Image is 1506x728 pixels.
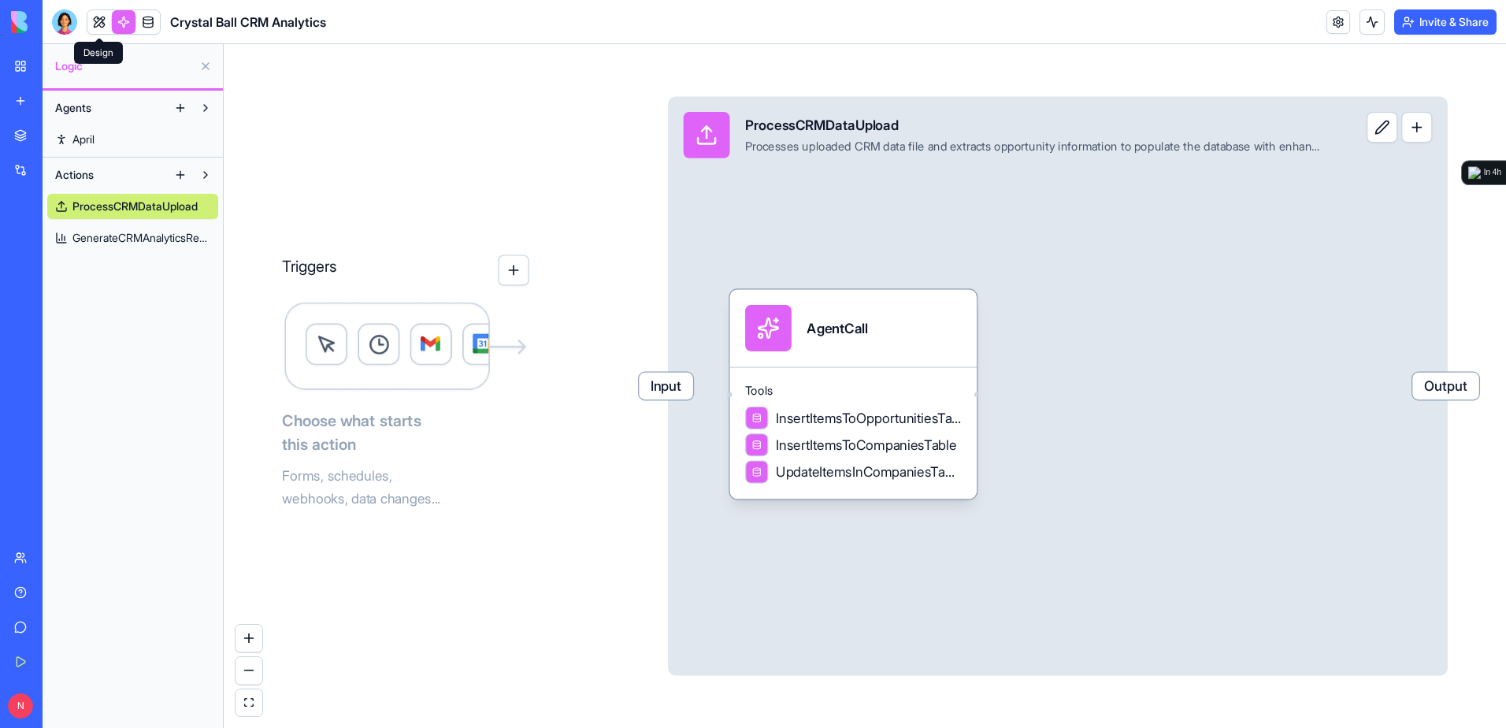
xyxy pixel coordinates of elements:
span: Crystal Ball CRM Analytics [170,13,326,32]
a: April [47,127,218,152]
span: Output [1412,373,1479,399]
button: fit view [236,689,262,716]
span: Actions [55,167,94,183]
span: Input [639,373,693,399]
span: Choose what starts this action [282,410,529,456]
span: UpdateItemsInCompaniesTable [776,462,961,482]
span: N [8,693,33,719]
span: Agents [55,100,91,116]
span: April [72,132,95,147]
img: logo [1468,166,1481,179]
div: In 4h [1484,166,1501,179]
p: Triggers [282,254,337,285]
button: Agents [47,95,168,121]
div: Processes uploaded CRM data file and extracts opportunity information to populate the database wi... [745,139,1324,154]
img: Logic [282,301,529,394]
div: ProcessCRMDataUpload [745,116,1324,136]
div: AgentCall [807,318,867,338]
span: ProcessCRMDataUpload [72,199,198,214]
a: ProcessCRMDataUpload [47,194,218,219]
span: Forms, schedules, webhooks, data changes... [282,467,440,507]
span: Logic [55,58,193,74]
span: GenerateCRMAnalyticsReport [72,230,210,246]
span: InsertItemsToOpportunitiesTable [776,408,961,428]
div: InputProcessCRMDataUploadProcesses uploaded CRM data file and extracts opportunity information to... [668,96,1448,675]
button: zoom out [236,657,262,685]
img: logo [11,11,109,33]
div: AgentCallToolsInsertItemsToOpportunitiesTableInsertItemsToCompaniesTableUpdateItemsInCompaniesTable [729,289,977,499]
span: InsertItemsToCompaniesTable [776,435,956,455]
button: Actions [47,162,168,188]
button: Invite & Share [1394,9,1497,35]
button: zoom in [236,625,262,652]
div: Design [74,42,123,64]
span: Tools [745,383,961,399]
a: GenerateCRMAnalyticsReport [47,225,218,251]
div: TriggersLogicChoose what startsthis actionForms, schedules,webhooks, data changes... [282,193,529,510]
